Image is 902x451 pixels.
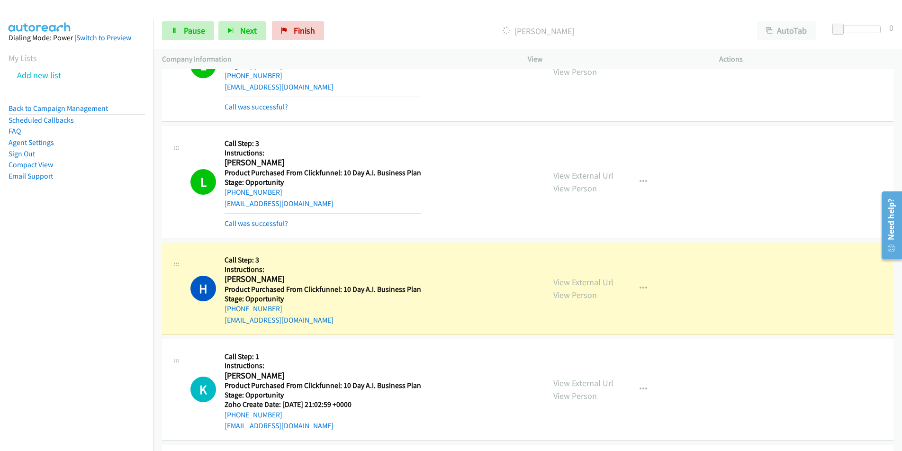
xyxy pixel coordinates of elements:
a: Sign Out [9,149,35,158]
h5: Product Purchased From Clickfunnel: 10 Day A.I. Business Plan [225,168,421,178]
a: [PHONE_NUMBER] [225,304,282,313]
a: [PHONE_NUMBER] [225,188,282,197]
a: View External Url [553,170,613,181]
p: Company Information [162,54,511,65]
div: The call is yet to be attempted [190,377,216,402]
a: Call was successful? [225,102,288,111]
h1: L [190,169,216,195]
h1: K [190,377,216,402]
button: AutoTab [757,21,816,40]
h5: Stage: Opportunity [225,294,421,304]
a: View Person [553,183,597,194]
h1: H [190,276,216,301]
iframe: Resource Center [875,188,902,263]
div: 0 [889,21,893,34]
a: Finish [272,21,324,40]
h5: Product Purchased From Clickfunnel: 10 Day A.I. Business Plan [225,381,421,390]
h5: Instructions: [225,361,421,370]
a: Add new list [17,70,61,81]
h5: Stage: Opportunity [225,178,421,187]
a: [EMAIL_ADDRESS][DOMAIN_NAME] [225,199,334,208]
a: View Person [553,289,597,300]
a: Back to Campaign Management [9,104,108,113]
a: View External Url [553,277,613,288]
a: View Person [553,390,597,401]
p: Actions [719,54,893,65]
a: [EMAIL_ADDRESS][DOMAIN_NAME] [225,82,334,91]
span: Next [240,25,257,36]
h5: Stage: Opportunity [225,390,421,400]
p: View [528,54,702,65]
p: [PERSON_NAME] [337,25,740,37]
a: Email Support [9,171,53,180]
h5: Call Step: 3 [225,139,421,148]
span: Finish [294,25,315,36]
a: View External Url [553,378,613,388]
div: Dialing Mode: Power | [9,32,145,44]
a: Switch to Preview [76,33,131,42]
a: Scheduled Callbacks [9,116,74,125]
a: FAQ [9,126,21,135]
h2: [PERSON_NAME] [225,157,418,168]
h5: Call Step: 1 [225,352,421,361]
a: My Lists [9,53,37,63]
a: [EMAIL_ADDRESS][DOMAIN_NAME] [225,316,334,325]
a: Pause [162,21,214,40]
span: Pause [184,25,205,36]
h5: Zoho Create Date: [DATE] 21:02:59 +0000 [225,400,421,409]
a: [EMAIL_ADDRESS][DOMAIN_NAME] [225,421,334,430]
a: Call was successful? [225,219,288,228]
div: Delay between calls (in seconds) [837,26,881,33]
h5: Instructions: [225,148,421,158]
a: Compact View [9,160,53,169]
a: View Person [553,66,597,77]
h5: Instructions: [225,265,421,274]
h5: Call Step: 3 [225,255,421,265]
h2: [PERSON_NAME] [225,370,418,381]
a: Agent Settings [9,138,54,147]
a: [PHONE_NUMBER] [225,71,282,80]
h2: [PERSON_NAME] [225,274,418,285]
h5: Product Purchased From Clickfunnel: 10 Day A.I. Business Plan [225,285,421,294]
button: Next [218,21,266,40]
a: [PHONE_NUMBER] [225,410,282,419]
